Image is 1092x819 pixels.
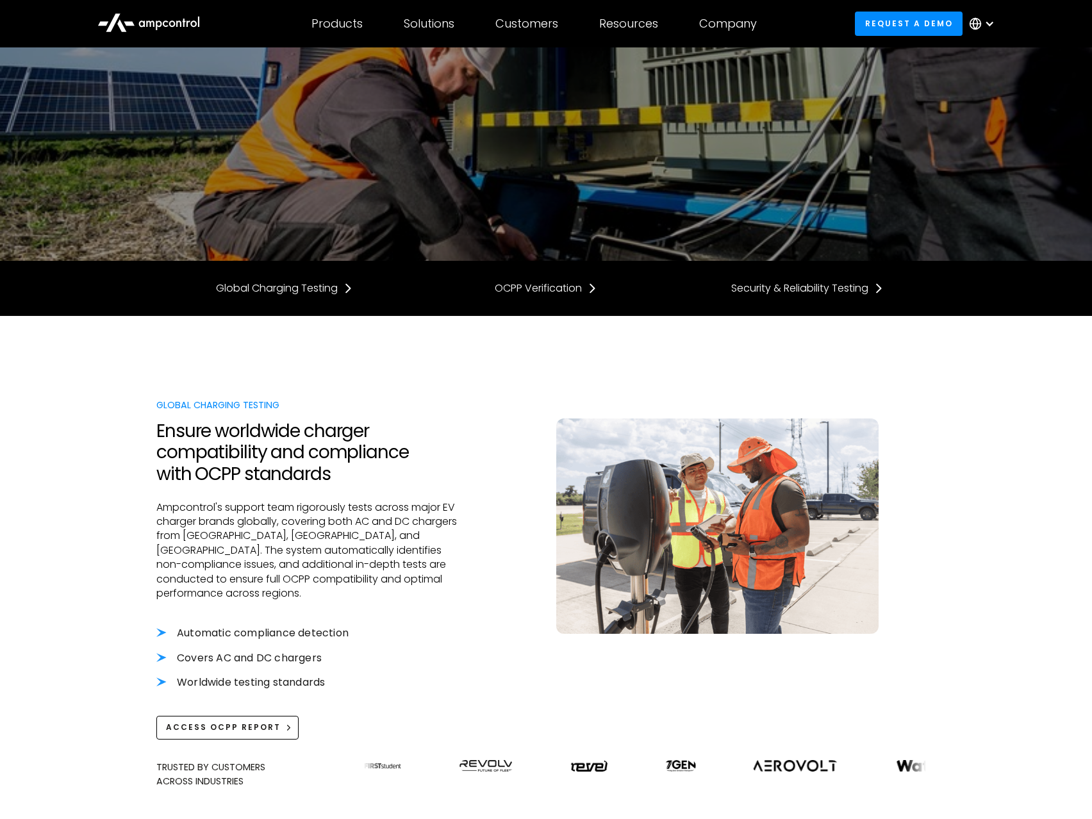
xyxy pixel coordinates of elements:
[495,281,582,295] div: OCPP Verification
[699,17,757,31] div: Company
[731,281,884,295] a: Security & Reliability Testing
[599,17,658,31] div: Resources
[495,17,558,31] div: Customers
[156,716,299,740] a: Access OCPP Report
[495,281,597,295] a: OCPP Verification
[156,626,460,640] li: Automatic compliance detection
[156,675,460,690] li: Worldwide testing standards
[311,17,363,31] div: Products
[216,281,338,295] div: Global Charging Testing
[156,760,343,789] div: Trusted By Customers Across Industries
[404,17,454,31] div: Solutions
[855,12,963,35] a: Request a demo
[156,651,460,665] li: Covers AC and DC chargers
[216,281,353,295] a: Global Charging Testing
[156,420,460,485] h2: Ensure worldwide charger compatibility and compliance with OCPP standards
[156,398,460,412] div: Global Charging Testing
[156,500,460,601] p: Ampcontrol's support team rigorously tests across major EV charger brands globally, covering both...
[731,281,868,295] div: Security & Reliability Testing
[556,418,879,633] img: fleet operators analyzing a charger outside
[166,722,281,733] div: Access OCPP Report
